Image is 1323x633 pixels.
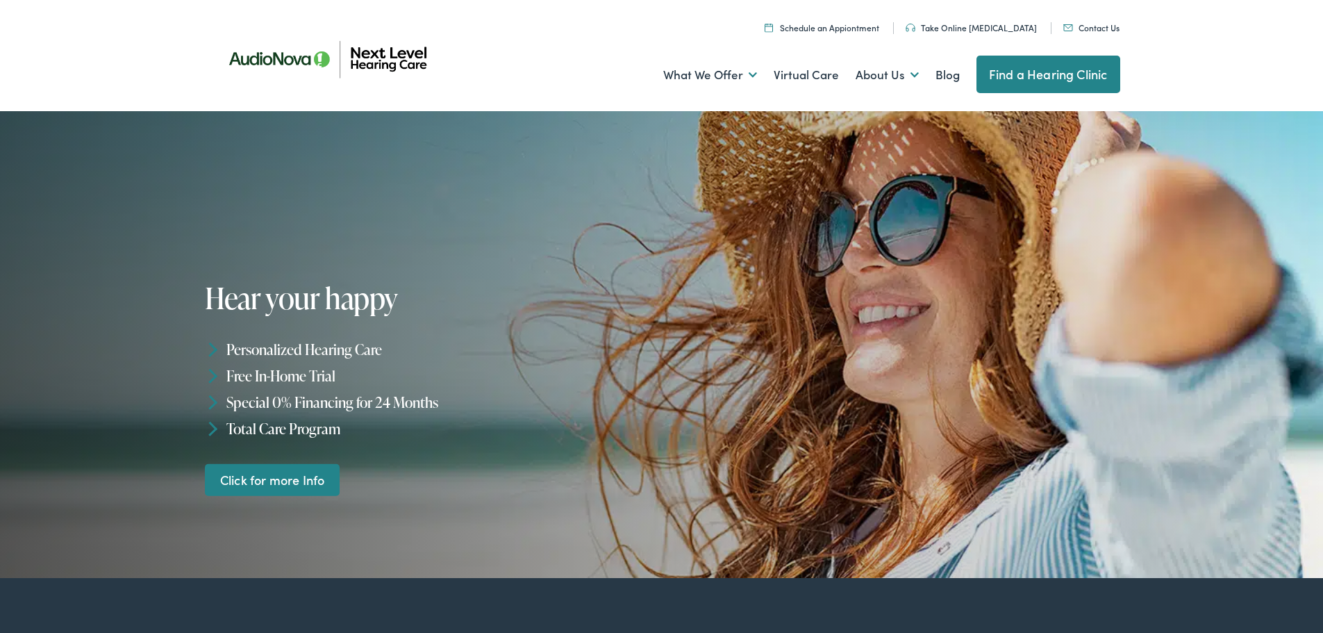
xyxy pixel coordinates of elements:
[906,22,1037,33] a: Take Online [MEDICAL_DATA]
[774,49,839,101] a: Virtual Care
[205,463,340,496] a: Click for more Info
[663,49,757,101] a: What We Offer
[765,23,773,32] img: Calendar icon representing the ability to schedule a hearing test or hearing aid appointment at N...
[976,56,1120,93] a: Find a Hearing Clinic
[205,415,668,441] li: Total Care Program
[205,389,668,416] li: Special 0% Financing for 24 Months
[205,363,668,389] li: Free In-Home Trial
[765,22,879,33] a: Schedule an Appiontment
[856,49,919,101] a: About Us
[1063,24,1073,31] img: An icon representing mail communication is presented in a unique teal color.
[906,24,915,32] img: An icon symbolizing headphones, colored in teal, suggests audio-related services or features.
[935,49,960,101] a: Blog
[205,282,627,314] h1: Hear your happy
[1063,22,1120,33] a: Contact Us
[205,336,668,363] li: Personalized Hearing Care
